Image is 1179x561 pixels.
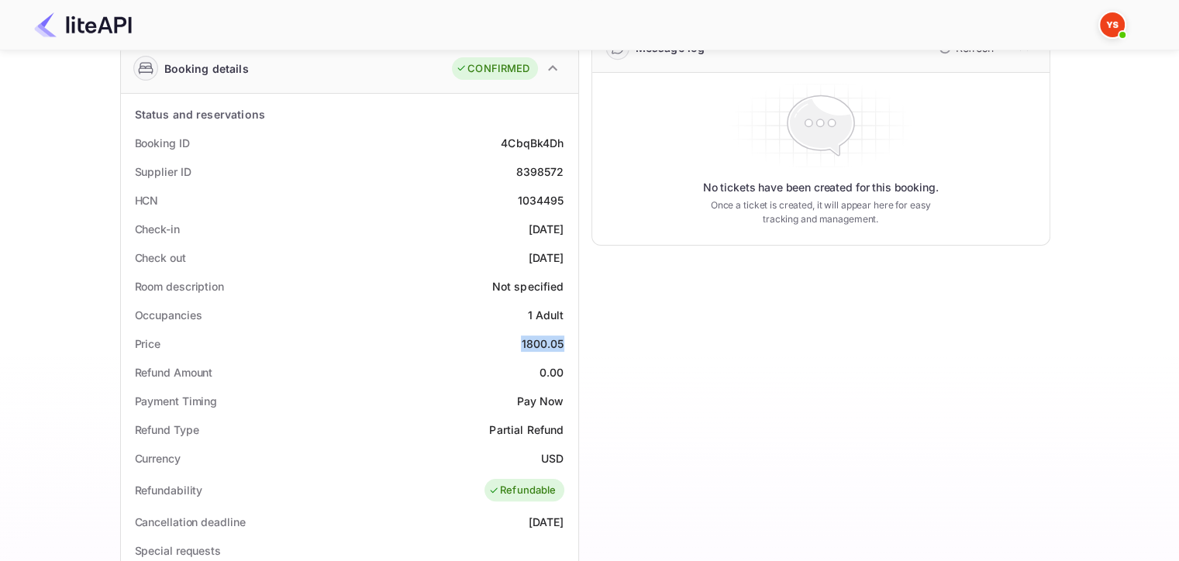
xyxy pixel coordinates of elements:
div: USD [541,450,564,466]
div: [DATE] [529,514,564,530]
div: 8398572 [515,163,564,180]
div: [DATE] [529,221,564,237]
div: Special requests [135,542,221,559]
img: Yandex Support [1100,12,1125,37]
div: Refund Type [135,422,199,438]
div: Status and reservations [135,106,265,122]
p: Once a ticket is created, it will appear here for easy tracking and management. [698,198,943,226]
div: Room description [135,278,224,294]
div: Cancellation deadline [135,514,246,530]
div: Refundable [488,483,557,498]
div: Booking ID [135,135,190,151]
div: 1034495 [517,192,564,208]
div: Not specified [492,278,564,294]
div: 0.00 [540,364,564,380]
div: Check out [135,250,186,266]
div: Price [135,336,161,352]
div: CONFIRMED [456,61,529,77]
div: Partial Refund [489,422,564,438]
div: 1 Adult [527,307,564,323]
p: No tickets have been created for this booking. [703,180,939,195]
div: Currency [135,450,181,466]
div: HCN [135,192,159,208]
div: Supplier ID [135,163,191,180]
div: 1800.05 [521,336,564,352]
div: Check-in [135,221,180,237]
div: [DATE] [529,250,564,266]
div: Payment Timing [135,393,218,409]
div: Booking details [164,60,249,77]
img: LiteAPI Logo [34,12,132,37]
div: Refundability [135,482,203,498]
div: Pay Now [516,393,564,409]
div: Occupancies [135,307,202,323]
div: Refund Amount [135,364,213,380]
div: 4CbqBk4Dh [501,135,564,151]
